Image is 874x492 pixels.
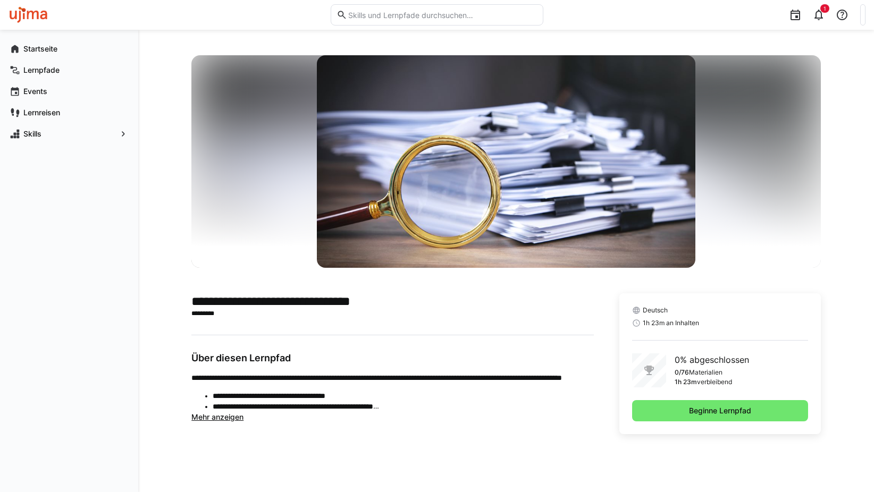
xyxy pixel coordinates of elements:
[643,306,668,315] span: Deutsch
[643,319,699,327] span: 1h 23m an Inhalten
[675,378,697,386] p: 1h 23m
[632,400,808,421] button: Beginne Lernpfad
[823,5,826,12] span: 1
[191,412,243,421] span: Mehr anzeigen
[347,10,537,20] input: Skills und Lernpfade durchsuchen…
[191,352,594,364] h3: Über diesen Lernpfad
[697,378,732,386] p: verbleibend
[689,368,722,377] p: Materialien
[675,353,749,366] p: 0% abgeschlossen
[687,405,753,416] span: Beginne Lernpfad
[675,368,689,377] p: 0/76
